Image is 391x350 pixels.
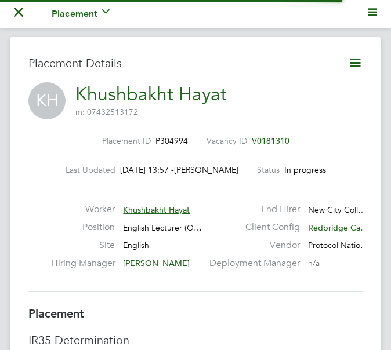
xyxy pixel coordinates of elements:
label: Position [51,221,115,234]
span: [DATE] 13:57 - [120,165,174,175]
label: Deployment Manager [202,257,300,269]
span: English Lecturer (O… [123,223,202,233]
label: Status [257,165,280,175]
button: Placement [52,7,110,21]
span: Redbridge Ca… [308,223,368,233]
span: [PERSON_NAME] [174,165,238,175]
span: m: 07432513172 [75,107,138,117]
label: Vendor [202,239,300,251]
h3: IR35 Determination [28,333,363,348]
span: V0181310 [252,136,289,146]
span: In progress [284,165,326,175]
span: n/a [308,258,320,268]
span: Khushbakht Hayat [123,205,190,215]
label: Worker [51,203,115,216]
label: Last Updated [66,165,115,175]
span: KH [28,82,66,119]
span: P304994 [155,136,188,146]
label: Client Config [202,221,300,234]
label: Placement ID [102,136,151,146]
b: Placement [28,307,84,320]
h3: Placement Details [28,56,331,71]
span: English [123,240,149,250]
span: New City Coll… [308,205,366,215]
label: Site [51,239,115,251]
span: [PERSON_NAME] [123,258,190,268]
label: Vacancy ID [207,136,247,146]
label: End Hirer [202,203,300,216]
a: Khushbakht Hayat [75,83,227,105]
span: Protocol Natio… [308,240,368,250]
label: Hiring Manager [51,257,115,269]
